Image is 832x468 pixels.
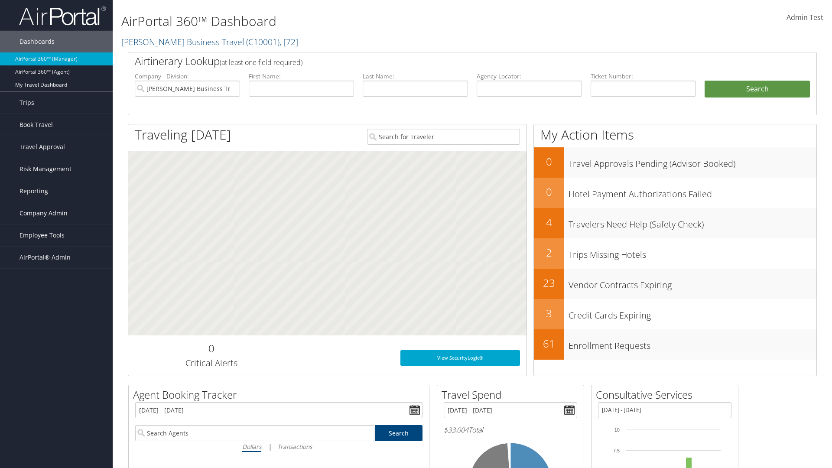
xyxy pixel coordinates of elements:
[19,158,71,180] span: Risk Management
[534,126,816,144] h1: My Action Items
[534,238,816,269] a: 2Trips Missing Hotels
[596,387,738,402] h2: Consultative Services
[569,153,816,170] h3: Travel Approvals Pending (Advisor Booked)
[534,215,564,230] h2: 4
[135,72,240,81] label: Company - Division:
[534,276,564,290] h2: 23
[277,442,312,451] i: Transactions
[19,180,48,202] span: Reporting
[569,275,816,291] h3: Vendor Contracts Expiring
[534,147,816,178] a: 0Travel Approvals Pending (Advisor Booked)
[705,81,810,98] button: Search
[249,72,354,81] label: First Name:
[246,36,279,48] span: ( C10001 )
[569,305,816,322] h3: Credit Cards Expiring
[477,72,582,81] label: Agency Locator:
[19,6,106,26] img: airportal-logo.png
[614,427,620,432] tspan: 10
[534,329,816,360] a: 61Enrollment Requests
[591,72,696,81] label: Ticket Number:
[613,448,620,453] tspan: 7.5
[121,12,589,30] h1: AirPortal 360™ Dashboard
[135,126,231,144] h1: Traveling [DATE]
[135,441,422,452] div: |
[442,387,584,402] h2: Travel Spend
[135,425,374,441] input: Search Agents
[19,31,55,52] span: Dashboards
[133,387,429,402] h2: Agent Booking Tracker
[534,306,564,321] h2: 3
[19,224,65,246] span: Employee Tools
[121,36,298,48] a: [PERSON_NAME] Business Travel
[569,184,816,200] h3: Hotel Payment Authorizations Failed
[534,269,816,299] a: 23Vendor Contracts Expiring
[135,357,288,369] h3: Critical Alerts
[444,425,577,435] h6: Total
[19,247,71,268] span: AirPortal® Admin
[786,13,823,22] span: Admin Test
[569,244,816,261] h3: Trips Missing Hotels
[534,245,564,260] h2: 2
[534,154,564,169] h2: 0
[367,129,520,145] input: Search for Traveler
[279,36,298,48] span: , [ 72 ]
[786,4,823,31] a: Admin Test
[569,214,816,231] h3: Travelers Need Help (Safety Check)
[19,92,34,114] span: Trips
[375,425,423,441] a: Search
[534,178,816,208] a: 0Hotel Payment Authorizations Failed
[400,350,520,366] a: View SecurityLogic®
[220,58,302,67] span: (at least one field required)
[19,202,68,224] span: Company Admin
[19,114,53,136] span: Book Travel
[534,185,564,199] h2: 0
[444,425,468,435] span: $33,004
[135,341,288,356] h2: 0
[363,72,468,81] label: Last Name:
[135,54,753,68] h2: Airtinerary Lookup
[569,335,816,352] h3: Enrollment Requests
[534,208,816,238] a: 4Travelers Need Help (Safety Check)
[534,299,816,329] a: 3Credit Cards Expiring
[534,336,564,351] h2: 61
[19,136,65,158] span: Travel Approval
[242,442,261,451] i: Dollars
